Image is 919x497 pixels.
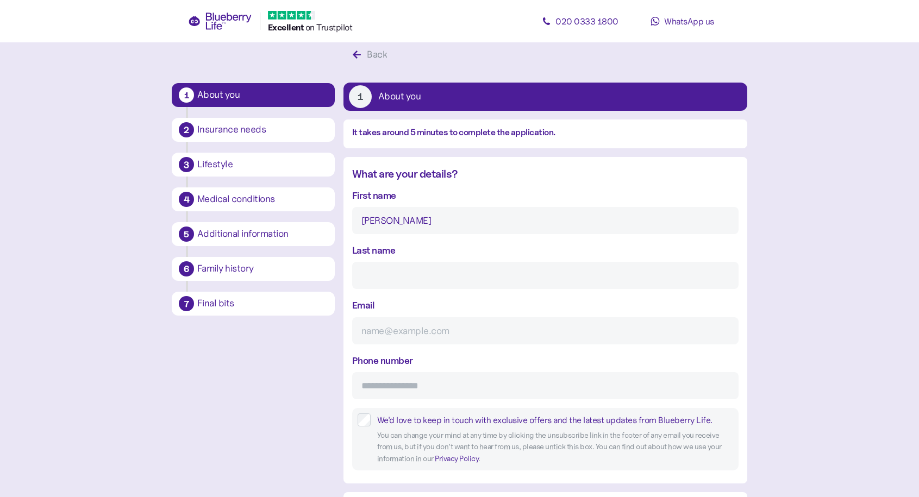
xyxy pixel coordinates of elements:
div: Insurance needs [197,125,328,135]
button: 2Insurance needs [172,118,335,142]
label: Email [352,298,375,312]
div: 3 [179,157,194,172]
div: Additional information [197,229,328,239]
div: 4 [179,192,194,207]
button: Back [343,43,399,66]
span: Excellent ️ [268,22,305,33]
div: Back [367,47,387,62]
a: Privacy Policy [435,454,478,463]
a: 020 0333 1800 [532,10,629,32]
div: 6 [179,261,194,276]
button: 3Lifestyle [172,153,335,177]
button: 1About you [343,83,747,111]
div: You can change your mind at any time by clicking the unsubscribe link in the footer of any email ... [377,430,733,465]
div: Final bits [197,299,328,309]
div: We'd love to keep in touch with exclusive offers and the latest updates from Blueberry Life. [377,413,733,427]
span: on Trustpilot [305,22,353,33]
a: WhatsApp us [634,10,732,32]
div: What are your details? [352,166,739,183]
label: Last name [352,243,396,257]
div: 1 [349,85,372,108]
div: 5 [179,227,194,242]
button: 4Medical conditions [172,187,335,211]
div: Family history [197,264,328,274]
span: WhatsApp us [664,16,714,27]
label: First name [352,188,396,203]
span: 020 0333 1800 [555,16,618,27]
div: It takes around 5 minutes to complete the application. [352,126,739,140]
input: name@example.com [352,317,739,344]
div: About you [197,90,328,100]
div: 7 [179,296,194,311]
div: 2 [179,122,194,137]
div: 1 [179,87,194,103]
label: Phone number [352,353,413,368]
button: 6Family history [172,257,335,281]
button: 5Additional information [172,222,335,246]
button: 1About you [172,83,335,107]
div: About you [378,92,421,102]
div: Medical conditions [197,194,328,204]
button: 7Final bits [172,292,335,316]
div: Lifestyle [197,160,328,169]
